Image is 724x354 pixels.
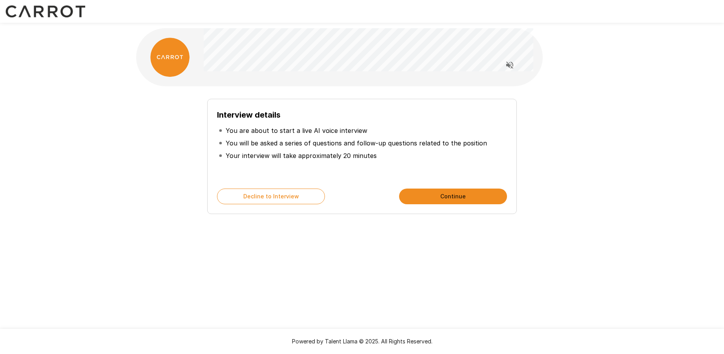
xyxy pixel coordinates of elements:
[399,189,507,204] button: Continue
[226,126,367,135] p: You are about to start a live AI voice interview
[226,138,487,148] p: You will be asked a series of questions and follow-up questions related to the position
[150,38,190,77] img: carrot_logo.png
[226,151,377,160] p: Your interview will take approximately 20 minutes
[217,110,281,120] b: Interview details
[502,57,518,73] button: Read questions aloud
[217,189,325,204] button: Decline to Interview
[9,338,715,345] p: Powered by Talent Llama © 2025. All Rights Reserved.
